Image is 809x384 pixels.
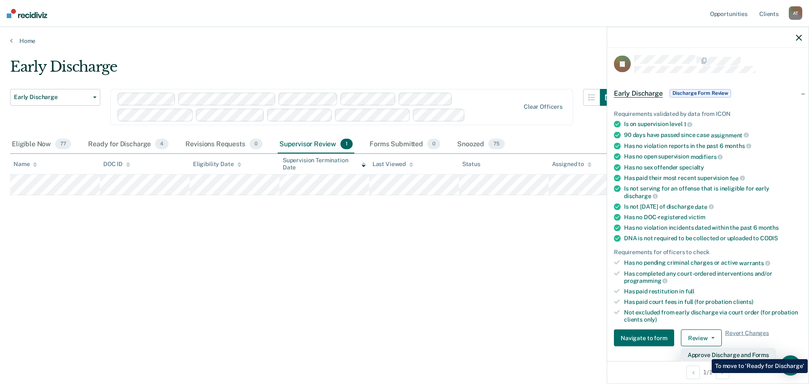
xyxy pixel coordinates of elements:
[624,203,802,210] div: Is not [DATE] of discharge
[372,161,413,168] div: Last Viewed
[249,139,263,150] span: 0
[679,164,704,170] span: specialty
[684,121,693,128] span: 1
[739,259,770,266] span: warrants
[624,235,802,242] div: DNA is not required to be collected or uploaded to
[624,174,802,182] div: Has paid their most recent supervision
[86,135,170,154] div: Ready for Discharge
[427,139,440,150] span: 0
[340,139,353,150] span: 1
[624,259,802,267] div: Has no pending criminal charges or active
[725,142,751,149] span: months
[733,298,753,305] span: clients)
[524,103,563,110] div: Clear officers
[624,270,802,284] div: Has completed any court-ordered interventions and/or
[681,348,776,362] button: Approve Discharge and Forms
[725,330,769,346] span: Revert Changes
[614,110,802,117] div: Requirements validated by data from ICON
[607,361,809,383] div: 1 / 1
[789,6,802,20] div: A T
[155,139,169,150] span: 4
[624,224,802,231] div: Has no violation incidents dated within the past 6
[624,142,802,150] div: Has no violation reports in the past 6
[691,153,723,160] span: modifiers
[686,365,700,379] button: Previous Opportunity
[686,288,694,295] span: full
[614,249,802,256] div: Requirements for officers to check
[624,192,658,199] span: discharge
[681,330,722,346] button: Review
[614,89,663,97] span: Early Discharge
[695,203,713,210] span: date
[624,121,802,128] div: Is on supervision level
[184,135,264,154] div: Revisions Requests
[644,316,657,322] span: only)
[462,161,480,168] div: Status
[716,365,729,379] button: Next Opportunity
[283,157,366,171] div: Supervision Termination Date
[711,132,749,138] span: assignment
[10,135,73,154] div: Eligible Now
[14,94,90,101] span: Early Discharge
[624,298,802,305] div: Has paid court fees in full (for probation
[10,37,799,45] a: Home
[624,309,802,323] div: Not excluded from early discharge via court order (for probation clients
[758,224,779,231] span: months
[760,235,778,242] span: CODIS
[103,161,130,168] div: DOC ID
[688,214,705,220] span: victim
[730,175,745,181] span: fee
[10,58,617,82] div: Early Discharge
[368,135,442,154] div: Forms Submitted
[614,330,674,346] button: Navigate to form
[624,214,802,221] div: Has no DOC-registered
[614,330,678,346] a: Navigate to form link
[7,9,47,18] img: Recidiviz
[13,161,37,168] div: Name
[624,153,802,161] div: Has no open supervision
[607,80,809,107] div: Early DischargeDischarge Form Review
[55,139,71,150] span: 77
[278,135,355,154] div: Supervisor Review
[780,355,801,376] div: Open Intercom Messenger
[624,164,802,171] div: Has no sex offender
[193,161,241,168] div: Eligibility Date
[624,185,802,199] div: Is not serving for an offense that is ineligible for early
[552,161,592,168] div: Assigned to
[614,360,802,367] dt: Recent Notes
[488,139,505,150] span: 75
[624,277,667,284] span: programming
[624,131,802,139] div: 90 days have passed since case
[455,135,506,154] div: Snoozed
[624,288,802,295] div: Has paid restitution in
[670,89,731,97] span: Discharge Form Review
